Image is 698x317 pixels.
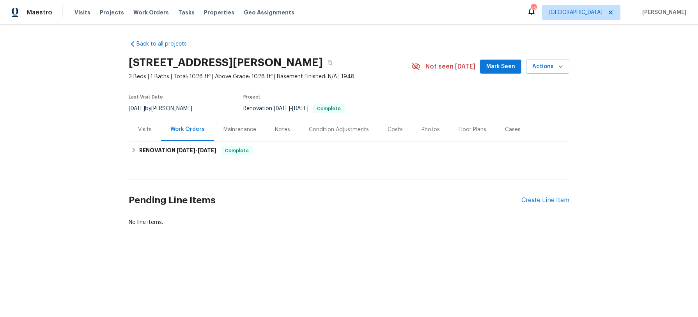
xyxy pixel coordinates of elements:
div: Work Orders [170,125,205,133]
span: [DATE] [274,106,290,111]
span: Project [243,95,260,99]
span: Renovation [243,106,345,111]
div: RENOVATION [DATE]-[DATE]Complete [129,141,569,160]
span: Complete [314,106,344,111]
span: Work Orders [133,9,169,16]
span: Geo Assignments [244,9,294,16]
a: Back to all projects [129,40,204,48]
button: Actions [526,60,569,74]
div: Create Line Item [521,197,569,204]
span: Complete [222,147,252,155]
div: Cases [505,126,521,134]
span: [GEOGRAPHIC_DATA] [549,9,602,16]
button: Mark Seen [480,60,521,74]
span: Tasks [178,10,195,15]
h6: RENOVATION [139,146,216,155]
div: Condition Adjustments [309,126,369,134]
div: Notes [275,126,290,134]
span: Last Visit Date [129,95,163,99]
span: Maestro [27,9,52,16]
span: Actions [532,62,563,72]
span: Mark Seen [486,62,515,72]
span: Visits [74,9,90,16]
button: Copy Address [323,56,337,70]
span: - [274,106,308,111]
h2: [STREET_ADDRESS][PERSON_NAME] [129,59,323,67]
div: by [PERSON_NAME] [129,104,202,113]
div: Visits [138,126,152,134]
span: [PERSON_NAME] [639,9,686,16]
span: [DATE] [177,148,195,153]
span: [DATE] [198,148,216,153]
div: Maintenance [223,126,256,134]
span: [DATE] [292,106,308,111]
div: Photos [422,126,440,134]
span: - [177,148,216,153]
span: Not seen [DATE] [425,63,475,70]
div: No line items. [129,218,569,226]
div: Costs [388,126,403,134]
div: Floor Plans [459,126,486,134]
div: 42 [531,5,536,12]
span: Projects [100,9,124,16]
span: Properties [204,9,234,16]
h2: Pending Line Items [129,182,521,218]
span: [DATE] [129,106,145,111]
span: 3 Beds | 1 Baths | Total: 1028 ft² | Above Grade: 1028 ft² | Basement Finished: N/A | 1948 [129,73,411,81]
